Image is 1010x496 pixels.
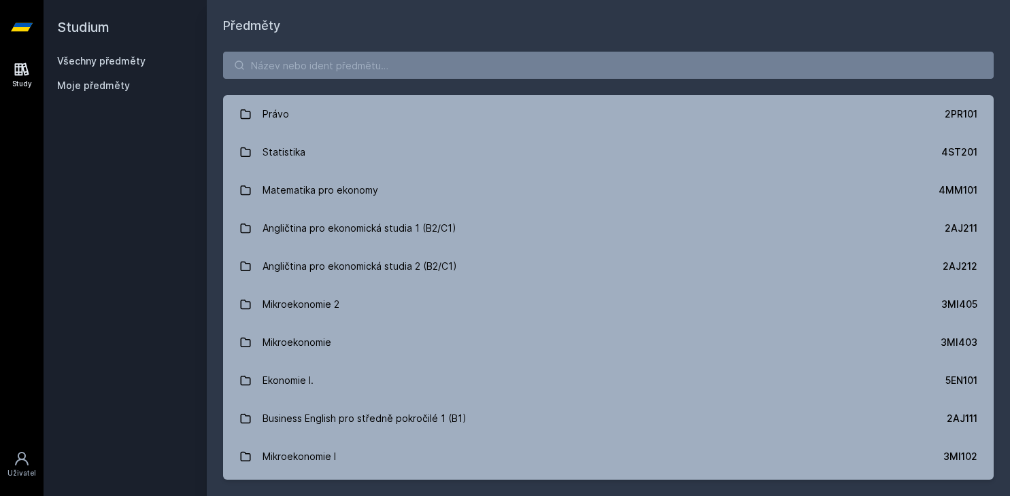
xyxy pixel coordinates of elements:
[263,101,289,128] div: Právo
[223,361,994,400] a: Ekonomie I. 5EN101
[223,247,994,285] a: Angličtina pro ekonomická studia 2 (B2/C1) 2AJ212
[223,438,994,476] a: Mikroekonomie I 3MI102
[943,260,977,273] div: 2AJ212
[941,145,977,159] div: 4ST201
[3,444,41,485] a: Uživatel
[57,79,130,92] span: Moje předměty
[223,133,994,171] a: Statistika 4ST201
[223,95,994,133] a: Právo 2PR101
[3,54,41,96] a: Study
[939,183,977,197] div: 4MM101
[945,222,977,235] div: 2AJ211
[223,209,994,247] a: Angličtina pro ekonomická studia 1 (B2/C1) 2AJ211
[7,468,36,478] div: Uživatel
[263,253,457,280] div: Angličtina pro ekonomická studia 2 (B2/C1)
[943,450,977,463] div: 3MI102
[223,52,994,79] input: Název nebo ident předmětu…
[12,79,32,89] div: Study
[263,367,314,394] div: Ekonomie I.
[263,177,378,204] div: Matematika pro ekonomy
[223,323,994,361] a: Mikroekonomie 3MI403
[263,329,331,356] div: Mikroekonomie
[263,405,467,432] div: Business English pro středně pokročilé 1 (B1)
[263,443,336,470] div: Mikroekonomie I
[263,215,456,242] div: Angličtina pro ekonomická studia 1 (B2/C1)
[223,285,994,323] a: Mikroekonomie 2 3MI405
[223,171,994,209] a: Matematika pro ekonomy 4MM101
[941,336,977,349] div: 3MI403
[941,298,977,311] div: 3MI405
[223,400,994,438] a: Business English pro středně pokročilé 1 (B1) 2AJ111
[945,107,977,121] div: 2PR101
[57,55,146,67] a: Všechny předměty
[223,16,994,35] h1: Předměty
[263,139,305,166] div: Statistika
[263,291,339,318] div: Mikroekonomie 2
[945,374,977,387] div: 5EN101
[947,412,977,425] div: 2AJ111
